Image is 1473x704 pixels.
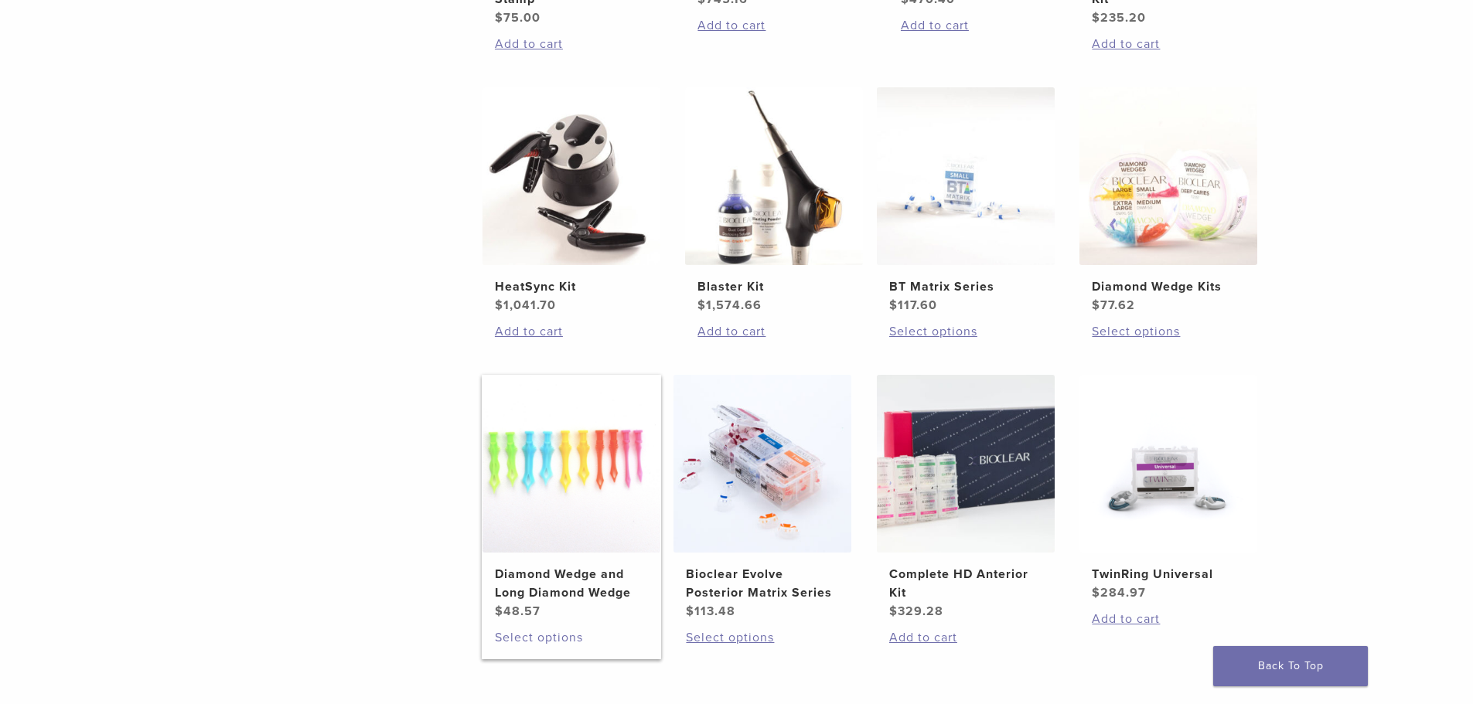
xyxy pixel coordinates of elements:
img: Diamond Wedge and Long Diamond Wedge [482,375,660,553]
bdi: 117.60 [889,298,937,313]
a: Add to cart: “TwinRing Universal” [1092,610,1245,628]
bdi: 113.48 [686,604,735,619]
a: Add to cart: “HeatSync Kit” [495,322,648,341]
a: Complete HD Anterior KitComplete HD Anterior Kit $329.28 [876,375,1056,621]
a: Diamond Wedge and Long Diamond WedgeDiamond Wedge and Long Diamond Wedge $48.57 [482,375,662,621]
span: $ [889,604,898,619]
h2: Complete HD Anterior Kit [889,565,1042,602]
bdi: 235.20 [1092,10,1146,26]
a: Add to cart: “Black Triangle (BT) Kit” [901,16,1054,35]
a: HeatSync KitHeatSync Kit $1,041.70 [482,87,662,315]
img: Bioclear Evolve Posterior Matrix Series [673,375,851,553]
a: Back To Top [1213,646,1368,686]
bdi: 75.00 [495,10,540,26]
bdi: 284.97 [1092,585,1146,600]
h2: Bioclear Evolve Posterior Matrix Series [686,565,839,602]
bdi: 1,574.66 [697,298,762,313]
h2: Diamond Wedge Kits [1092,277,1245,296]
bdi: 1,041.70 [495,298,556,313]
span: $ [495,10,503,26]
h2: BT Matrix Series [889,277,1042,296]
span: $ [1092,298,1100,313]
a: Add to cart: “Blaster Kit” [697,322,851,341]
bdi: 329.28 [889,604,943,619]
a: Select options for “Bioclear Evolve Posterior Matrix Series” [686,628,839,647]
bdi: 48.57 [495,604,540,619]
a: TwinRing UniversalTwinRing Universal $284.97 [1079,375,1259,602]
a: Add to cart: “Bioclear Rubber Dam Stamp” [495,35,648,53]
a: Select options for “Diamond Wedge and Long Diamond Wedge” [495,628,648,647]
a: Blaster KitBlaster Kit $1,574.66 [684,87,864,315]
h2: HeatSync Kit [495,277,648,296]
img: BT Matrix Series [877,87,1055,265]
span: $ [1092,10,1100,26]
img: Diamond Wedge Kits [1079,87,1257,265]
a: Select options for “Diamond Wedge Kits” [1092,322,1245,341]
img: Blaster Kit [685,87,863,265]
a: Bioclear Evolve Posterior Matrix SeriesBioclear Evolve Posterior Matrix Series $113.48 [673,375,853,621]
h2: TwinRing Universal [1092,565,1245,583]
img: HeatSync Kit [482,87,660,265]
span: $ [495,604,503,619]
h2: Diamond Wedge and Long Diamond Wedge [495,565,648,602]
a: Add to cart: “Rockstar (RS) Polishing Kit” [1092,35,1245,53]
span: $ [697,298,706,313]
span: $ [1092,585,1100,600]
span: $ [495,298,503,313]
a: Add to cart: “Evolve All-in-One Kit” [697,16,851,35]
bdi: 77.62 [1092,298,1135,313]
span: $ [889,298,898,313]
a: Select options for “BT Matrix Series” [889,322,1042,341]
a: BT Matrix SeriesBT Matrix Series $117.60 [876,87,1056,315]
h2: Blaster Kit [697,277,851,296]
img: TwinRing Universal [1079,375,1257,553]
img: Complete HD Anterior Kit [877,375,1055,553]
a: Diamond Wedge KitsDiamond Wedge Kits $77.62 [1079,87,1259,315]
span: $ [686,604,694,619]
a: Add to cart: “Complete HD Anterior Kit” [889,628,1042,647]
